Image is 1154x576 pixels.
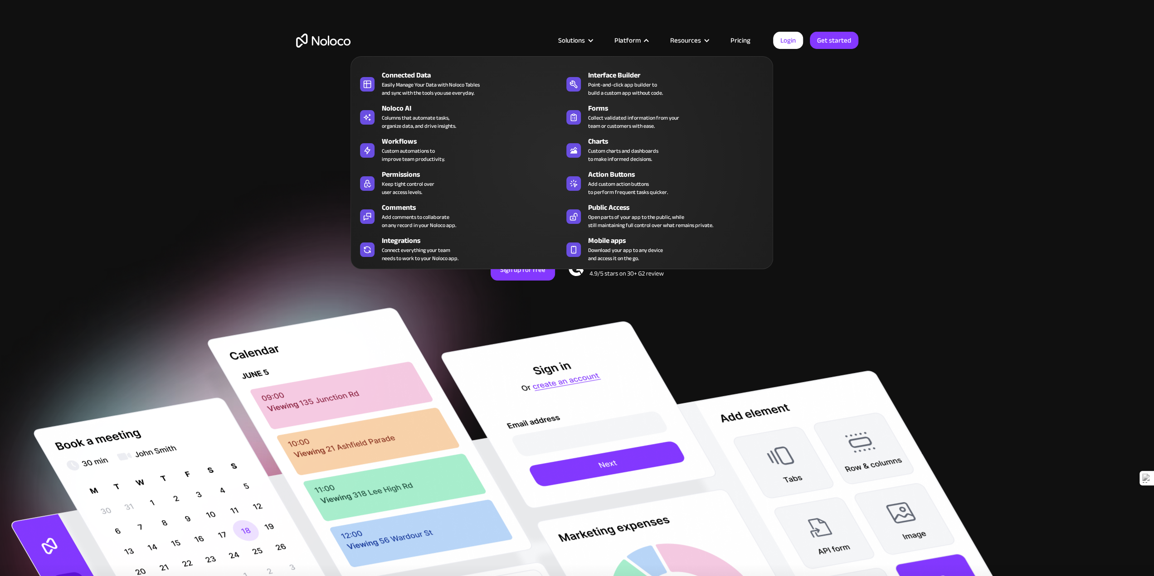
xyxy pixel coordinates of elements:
[382,103,566,114] div: Noloco AI
[382,235,566,246] div: Integrations
[355,101,562,132] a: Noloco AIColumns that automate tasks,organize data, and drive insights.
[659,34,719,46] div: Resources
[355,233,562,264] a: IntegrationsConnect everything your teamneeds to work to your Noloco app.
[614,34,641,46] div: Platform
[719,34,762,46] a: Pricing
[588,70,772,81] div: Interface Builder
[562,68,768,99] a: Interface BuilderPoint-and-click app builder tobuild a custom app without code.
[588,235,772,246] div: Mobile apps
[296,116,858,189] h2: Business Apps for Teams
[382,114,456,130] div: Columns that automate tasks, organize data, and drive insights.
[562,134,768,165] a: ChartsCustom charts and dashboardsto make informed decisions.
[296,34,351,48] a: home
[355,134,562,165] a: WorkflowsCustom automations toimprove team productivity.
[547,34,603,46] div: Solutions
[558,34,585,46] div: Solutions
[562,101,768,132] a: FormsCollect validated information from yourteam or customers with ease.
[588,114,679,130] div: Collect validated information from your team or customers with ease.
[588,147,658,163] div: Custom charts and dashboards to make informed decisions.
[810,32,858,49] a: Get started
[382,81,480,97] div: Easily Manage Your Data with Noloco Tables and sync with the tools you use everyday.
[588,213,713,229] div: Open parts of your app to the public, while still maintaining full control over what remains priv...
[382,202,566,213] div: Comments
[355,200,562,231] a: CommentsAdd comments to collaborateon any record in your Noloco app.
[382,180,434,196] div: Keep tight control over user access levels.
[382,147,445,163] div: Custom automations to improve team productivity.
[588,136,772,147] div: Charts
[351,44,773,269] nav: Platform
[588,103,772,114] div: Forms
[562,233,768,264] a: Mobile appsDownload your app to any deviceand access it on the go.
[588,169,772,180] div: Action Buttons
[355,68,562,99] a: Connected DataEasily Manage Your Data with Noloco Tablesand sync with the tools you use everyday.
[382,136,566,147] div: Workflows
[562,200,768,231] a: Public AccessOpen parts of your app to the public, whilestill maintaining full control over what ...
[588,202,772,213] div: Public Access
[588,180,668,196] div: Add custom action buttons to perform frequent tasks quicker.
[603,34,659,46] div: Platform
[491,259,555,281] a: Sign up for free
[670,34,701,46] div: Resources
[382,70,566,81] div: Connected Data
[562,167,768,198] a: Action ButtonsAdd custom action buttonsto perform frequent tasks quicker.
[382,213,456,229] div: Add comments to collaborate on any record in your Noloco app.
[382,246,458,262] div: Connect everything your team needs to work to your Noloco app.
[355,167,562,198] a: PermissionsKeep tight control overuser access levels.
[296,100,858,107] h1: Custom No-Code Business Apps Platform
[588,246,663,262] span: Download your app to any device and access it on the go.
[588,81,663,97] div: Point-and-click app builder to build a custom app without code.
[382,169,566,180] div: Permissions
[773,32,803,49] a: Login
